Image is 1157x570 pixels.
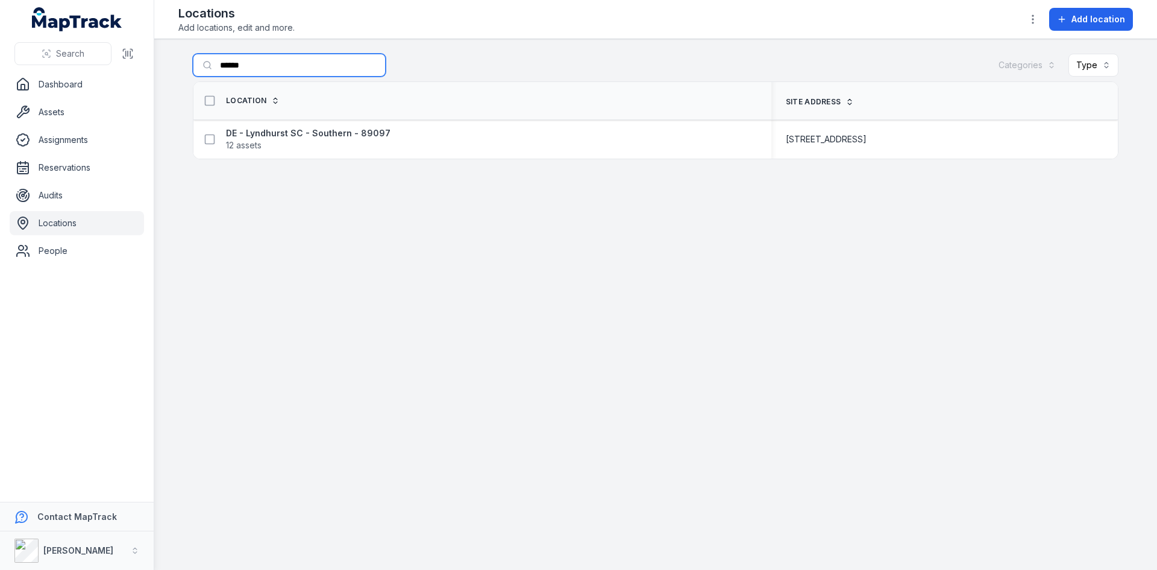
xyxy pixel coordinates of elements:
[226,127,390,139] strong: DE - Lyndhurst SC - Southern - 89097
[226,127,390,151] a: DE - Lyndhurst SC - Southern - 8909712 assets
[1071,13,1125,25] span: Add location
[10,211,144,235] a: Locations
[14,42,111,65] button: Search
[226,96,266,106] span: Location
[10,72,144,97] a: Dashboard
[43,545,113,556] strong: [PERSON_NAME]
[10,100,144,124] a: Assets
[32,7,122,31] a: MapTrack
[226,96,280,106] a: Location
[10,128,144,152] a: Assignments
[178,22,295,34] span: Add locations, edit and more.
[786,133,867,145] span: [STREET_ADDRESS]
[1068,54,1118,77] button: Type
[37,511,117,522] strong: Contact MapTrack
[786,97,854,107] a: Site address
[1049,8,1133,31] button: Add location
[10,156,144,180] a: Reservations
[786,97,841,107] span: Site address
[56,48,84,60] span: Search
[10,183,144,207] a: Audits
[178,5,295,22] h2: Locations
[10,239,144,263] a: People
[226,139,262,151] span: 12 assets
